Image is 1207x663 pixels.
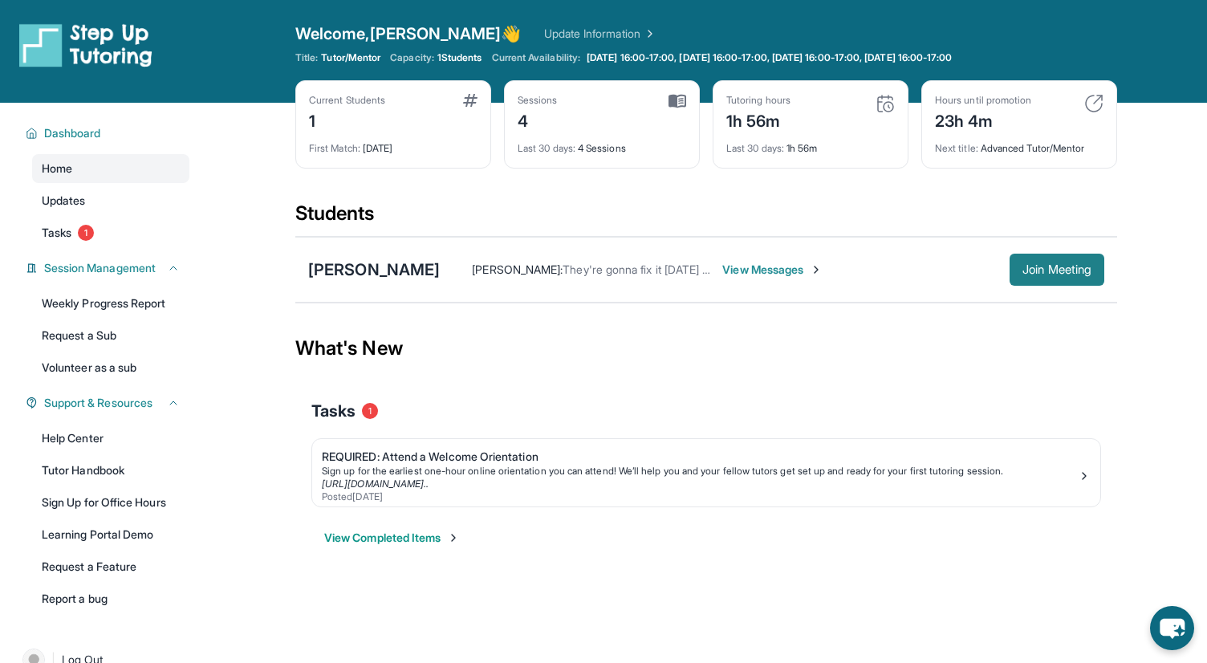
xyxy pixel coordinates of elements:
span: Welcome, [PERSON_NAME] 👋 [295,22,522,45]
div: REQUIRED: Attend a Welcome Orientation [322,449,1078,465]
img: card [463,94,478,107]
div: [PERSON_NAME] [308,258,440,281]
a: Updates [32,186,189,215]
button: Support & Resources [38,395,180,411]
button: chat-button [1150,606,1194,650]
a: REQUIRED: Attend a Welcome OrientationSign up for the earliest one-hour online orientation you ca... [312,439,1100,506]
div: 4 [518,107,558,132]
span: First Match : [309,142,360,154]
div: 1 [309,107,385,132]
span: Updates [42,193,86,209]
a: Request a Feature [32,552,189,581]
a: Request a Sub [32,321,189,350]
div: 23h 4m [935,107,1031,132]
span: Last 30 days : [726,142,784,154]
img: Chevron-Right [810,263,823,276]
div: What's New [295,313,1117,384]
span: 1 Students [437,51,482,64]
span: Title: [295,51,318,64]
span: Tasks [42,225,71,241]
a: Volunteer as a sub [32,353,189,382]
span: Dashboard [44,125,101,141]
button: Dashboard [38,125,180,141]
span: Capacity: [390,51,434,64]
a: Tutor Handbook [32,456,189,485]
div: Sign up for the earliest one-hour online orientation you can attend! We’ll help you and your fell... [322,465,1078,478]
img: Chevron Right [640,26,656,42]
span: [DATE] 16:00-17:00, [DATE] 16:00-17:00, [DATE] 16:00-17:00, [DATE] 16:00-17:00 [587,51,952,64]
div: [DATE] [309,132,478,155]
a: Learning Portal Demo [32,520,189,549]
div: 1h 56m [726,132,895,155]
div: Posted [DATE] [322,490,1078,503]
span: [PERSON_NAME] : [472,262,563,276]
div: Sessions [518,94,558,107]
span: Home [42,161,72,177]
span: They're gonna fix it [DATE] but we will be using my laptop for the tutoring [563,262,935,276]
a: Help Center [32,424,189,453]
span: Tasks [311,400,356,422]
a: [DATE] 16:00-17:00, [DATE] 16:00-17:00, [DATE] 16:00-17:00, [DATE] 16:00-17:00 [583,51,955,64]
img: card [1084,94,1103,113]
span: Support & Resources [44,395,152,411]
span: View Messages [722,262,823,278]
span: Session Management [44,260,156,276]
div: 1h 56m [726,107,790,132]
span: Join Meeting [1022,265,1091,275]
span: Current Availability: [492,51,580,64]
div: Tutoring hours [726,94,790,107]
div: Hours until promotion [935,94,1031,107]
img: logo [19,22,152,67]
img: card [669,94,686,108]
img: card [876,94,895,113]
a: [URL][DOMAIN_NAME].. [322,478,429,490]
a: Report a bug [32,584,189,613]
button: View Completed Items [324,530,460,546]
span: Tutor/Mentor [321,51,380,64]
span: Last 30 days : [518,142,575,154]
div: Current Students [309,94,385,107]
span: 1 [78,225,94,241]
div: Advanced Tutor/Mentor [935,132,1103,155]
span: Next title : [935,142,978,154]
button: Session Management [38,260,180,276]
a: Update Information [544,26,656,42]
a: Sign Up for Office Hours [32,488,189,517]
span: 1 [362,403,378,419]
a: Home [32,154,189,183]
div: Students [295,201,1117,236]
div: 4 Sessions [518,132,686,155]
button: Join Meeting [1010,254,1104,286]
a: Weekly Progress Report [32,289,189,318]
a: Tasks1 [32,218,189,247]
